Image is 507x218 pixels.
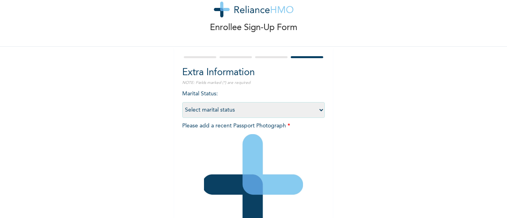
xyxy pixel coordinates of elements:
p: NOTE: Fields marked (*) are required [182,80,325,86]
span: Marital Status : [182,91,325,113]
p: Enrollee Sign-Up Form [210,21,297,34]
h2: Extra Information [182,66,325,80]
img: logo [214,2,294,17]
